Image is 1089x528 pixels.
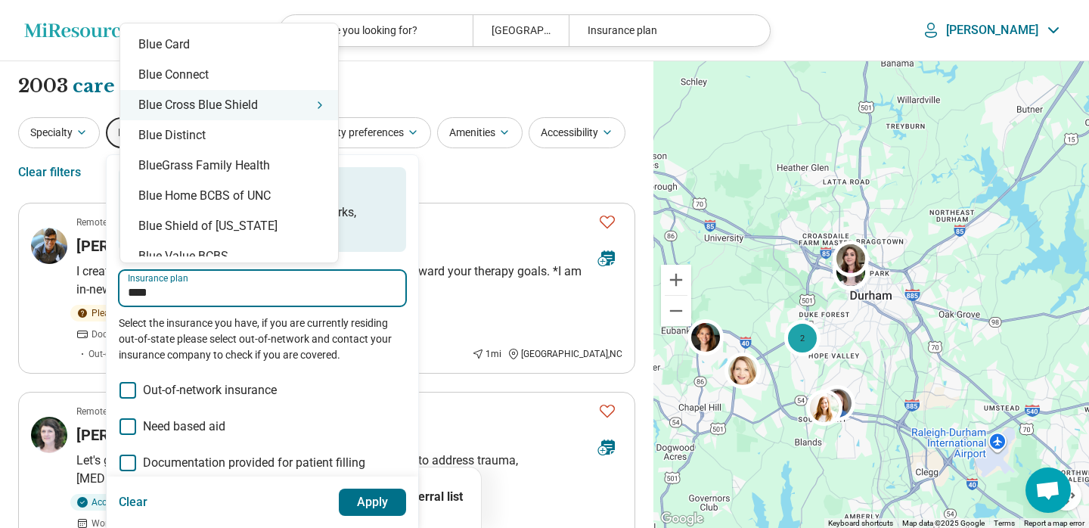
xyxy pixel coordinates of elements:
button: Specialty [18,117,100,148]
div: Blue Connect [120,60,338,90]
h3: [PERSON_NAME] [76,424,193,446]
p: Remote or In-person [76,216,158,229]
button: Amenities [437,117,523,148]
a: Open chat [1025,467,1071,513]
span: Need based aid [143,418,225,436]
button: Zoom out [661,296,691,326]
div: Please inquire [70,305,158,321]
p: I create a space that is warm and accepting as we collaborate toward your therapy goals. *I am in... [76,262,622,299]
span: Documentation provided for patient filling [92,328,262,341]
div: Blue Home BCBS of UNC [120,181,338,211]
div: Clear filters [18,154,81,191]
div: Blue Distinct [120,120,338,151]
span: Out-of-network insurance [143,381,277,399]
label: Insurance plan [128,274,397,283]
button: Apply [339,489,407,516]
div: Insurance plan [569,15,761,46]
div: What are you looking for? [280,15,472,46]
div: Accepting clients [70,494,170,511]
p: Select the insurance you have, if you are currently residing out-of-state please select out-of-ne... [119,315,406,363]
p: Click icon to add resources to the referral list [191,489,463,507]
p: Remote or In-person [76,405,158,418]
span: Documentation provided for patient filling [143,454,365,472]
div: Blue Value BCBS [120,241,338,272]
div: Blue Card [120,30,338,60]
button: Care options [73,73,212,99]
button: Clear [119,489,148,516]
button: Zoom in [661,265,691,295]
a: Terms (opens in new tab) [994,519,1015,527]
h3: [PERSON_NAME] [76,235,193,256]
button: Identity preferences [299,117,431,148]
div: Blue Cross Blue Shield [120,90,338,120]
div: Suggestions [120,30,338,256]
a: Report a map error [1024,519,1084,527]
div: BlueGrass Family Health [120,151,338,181]
h1: 2003 [18,73,212,99]
div: 2 [784,320,821,356]
div: 1 mi [472,347,501,361]
div: Blue Shield of [US_STATE] [120,211,338,241]
div: [GEOGRAPHIC_DATA], [GEOGRAPHIC_DATA] [473,15,569,46]
button: Accessibility [529,117,625,148]
button: Favorite [592,396,622,427]
span: Out-of-network insurance [88,347,191,361]
p: Let's get you feeling better. I work with EMDR, IFS, CBT, and ACT to address trauma, [MEDICAL_DAT... [76,452,622,488]
button: Payment [106,117,188,148]
span: care options [73,73,194,99]
button: Favorite [592,207,622,238]
p: [PERSON_NAME] [946,23,1038,38]
span: Map data ©2025 Google [902,519,985,527]
div: [GEOGRAPHIC_DATA] , NC [507,347,622,361]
